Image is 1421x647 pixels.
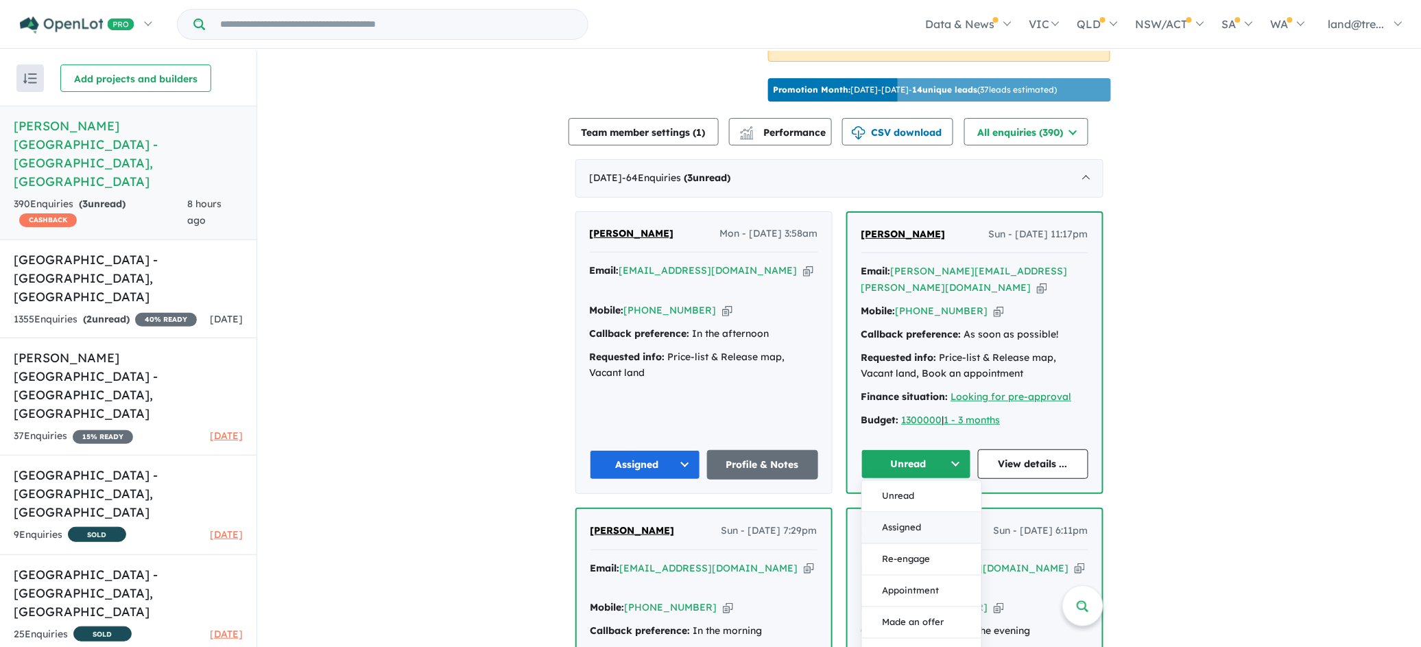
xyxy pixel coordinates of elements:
[804,561,814,576] button: Copy
[861,305,896,317] strong: Mobile:
[1328,17,1385,31] span: land@tre...
[575,159,1103,198] div: [DATE]
[73,430,133,444] span: 15 % READY
[590,523,675,539] a: [PERSON_NAME]
[862,575,981,607] button: Appointment
[862,512,981,543] button: Assigned
[723,600,733,615] button: Copy
[1037,281,1047,295] button: Copy
[210,430,243,442] span: [DATE]
[14,117,243,191] h5: [PERSON_NAME][GEOGRAPHIC_DATA] - [GEOGRAPHIC_DATA] , [GEOGRAPHIC_DATA]
[590,450,701,480] button: Assigned
[944,414,1001,426] a: 1 - 3 months
[896,601,988,613] a: [PHONE_NUMBER]
[590,349,818,382] div: Price-list & Release map, Vacant land
[73,626,132,642] span: SOLD
[740,130,754,139] img: bar-chart.svg
[14,311,197,328] div: 1355 Enquir ies
[721,523,817,539] span: Sun - [DATE] 7:29pm
[994,304,1004,318] button: Copy
[891,562,1069,574] a: [EMAIL_ADDRESS][DOMAIN_NAME]
[842,118,953,145] button: CSV download
[14,196,187,229] div: 390 Enquir ies
[79,198,126,210] strong: ( unread)
[590,226,674,242] a: [PERSON_NAME]
[14,466,243,521] h5: [GEOGRAPHIC_DATA] - [GEOGRAPHIC_DATA] , [GEOGRAPHIC_DATA]
[187,198,222,226] span: 8 hours ago
[861,328,962,340] strong: Callback preference:
[210,628,243,640] span: [DATE]
[208,10,585,39] input: Try estate name, suburb, builder or developer
[590,601,625,613] strong: Mobile:
[14,428,133,445] div: 37 Enquir ies
[684,172,731,184] strong: ( unread)
[625,601,717,613] a: [PHONE_NUMBER]
[902,414,942,426] a: 1300000
[569,118,719,145] button: Team member settings (1)
[86,313,92,325] span: 2
[620,562,798,574] a: [EMAIL_ADDRESS][DOMAIN_NAME]
[590,326,818,342] div: In the afternoon
[14,565,243,621] h5: [GEOGRAPHIC_DATA] - [GEOGRAPHIC_DATA] , [GEOGRAPHIC_DATA]
[14,250,243,306] h5: [GEOGRAPHIC_DATA] - [GEOGRAPHIC_DATA] , [GEOGRAPHIC_DATA]
[210,528,243,541] span: [DATE]
[697,126,702,139] span: 1
[861,265,891,277] strong: Email:
[913,84,978,95] b: 14 unique leads
[862,607,981,638] button: Made an offer
[590,327,690,340] strong: Callback preference:
[83,313,130,325] strong: ( unread)
[861,351,937,364] strong: Requested info:
[861,327,1088,343] div: As soon as possible!
[978,449,1088,479] a: View details ...
[861,449,972,479] button: Unread
[82,198,88,210] span: 3
[688,172,693,184] span: 3
[861,226,946,243] a: [PERSON_NAME]
[852,126,865,140] img: download icon
[623,172,731,184] span: - 64 Enquir ies
[590,524,675,537] span: [PERSON_NAME]
[210,313,243,325] span: [DATE]
[951,390,1072,403] a: Looking for pre-approval
[862,480,981,512] button: Unread
[590,562,620,574] strong: Email:
[989,226,1088,243] span: Sun - [DATE] 11:17pm
[590,351,665,363] strong: Requested info:
[14,527,126,544] div: 9 Enquir ies
[803,263,813,278] button: Copy
[896,305,988,317] a: [PHONE_NUMBER]
[862,543,981,575] button: Re-engage
[861,265,1068,294] a: [PERSON_NAME][EMAIL_ADDRESS][PERSON_NAME][DOMAIN_NAME]
[861,228,946,240] span: [PERSON_NAME]
[720,226,818,242] span: Mon - [DATE] 3:58am
[861,414,899,426] strong: Budget:
[624,304,717,316] a: [PHONE_NUMBER]
[590,304,624,316] strong: Mobile:
[861,350,1088,383] div: Price-list & Release map, Vacant land, Book an appointment
[68,527,126,542] span: SOLD
[135,313,197,327] span: 40 % READY
[60,64,211,92] button: Add projects and builders
[590,264,619,277] strong: Email:
[861,412,1088,429] div: |
[994,523,1088,539] span: Sun - [DATE] 6:11pm
[740,126,752,134] img: line-chart.svg
[964,118,1088,145] button: All enquiries (390)
[1075,561,1085,576] button: Copy
[19,213,77,227] span: CASHBACK
[774,84,851,95] b: Promotion Month:
[619,264,798,277] a: [EMAIL_ADDRESS][DOMAIN_NAME]
[20,16,134,34] img: Openlot PRO Logo White
[14,349,243,423] h5: [PERSON_NAME] [GEOGRAPHIC_DATA] - [GEOGRAPHIC_DATA] , [GEOGRAPHIC_DATA]
[722,303,732,318] button: Copy
[994,600,1004,615] button: Copy
[774,84,1058,96] p: [DATE] - [DATE] - ( 37 leads estimated)
[707,450,818,480] a: Profile & Notes
[590,624,691,637] strong: Callback preference:
[742,126,826,139] span: Performance
[14,626,132,644] div: 25 Enquir ies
